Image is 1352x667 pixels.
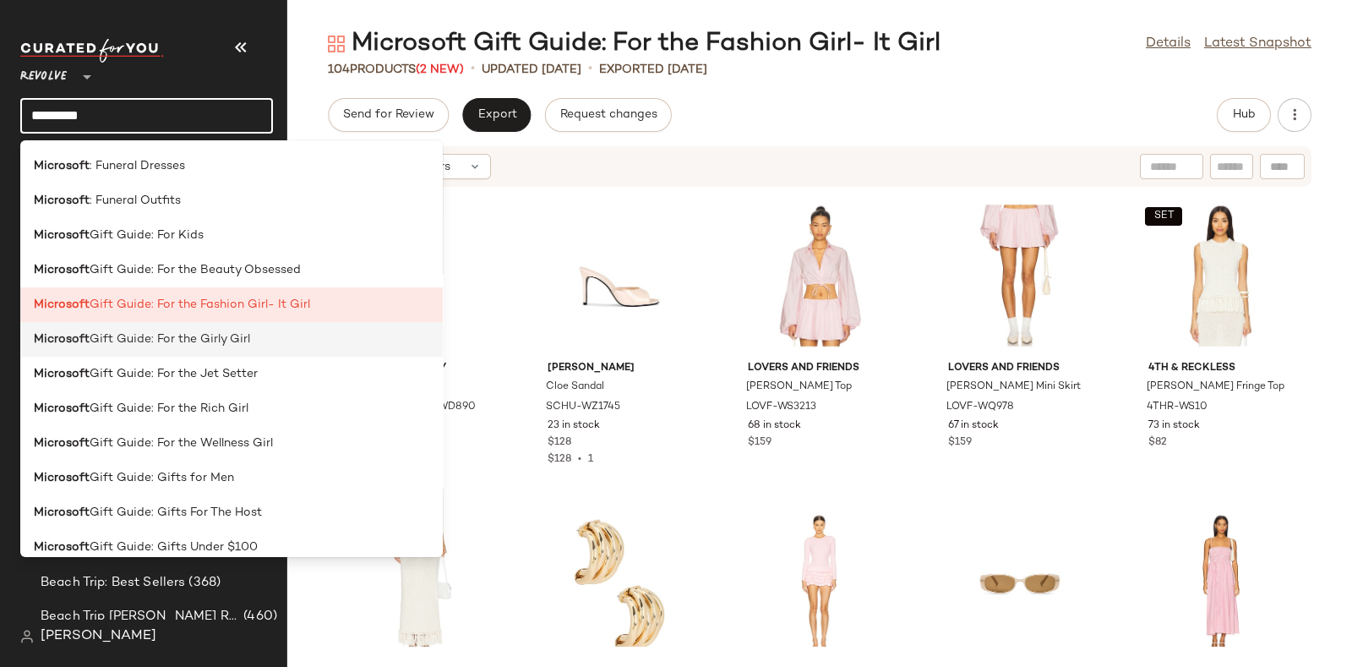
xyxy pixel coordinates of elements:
[34,296,90,314] b: Microsoft
[1148,361,1292,376] span: 4th & Reckless
[34,157,90,175] b: Microsoft
[34,227,90,244] b: Microsoft
[571,454,588,465] span: •
[548,361,691,376] span: [PERSON_NAME]
[546,380,604,395] span: Cloe Sandal
[20,630,34,643] img: svg%3e
[948,418,999,434] span: 67 in stock
[548,454,571,465] span: $128
[748,418,801,434] span: 68 in stock
[20,39,164,63] img: cfy_white_logo.C9jOOHJF.svg
[41,607,240,626] span: Beach Trip [PERSON_NAME] REWORK 6.10
[1135,197,1306,354] img: 4THR-WS10_V1.jpg
[34,435,90,452] b: Microsoft
[1232,108,1256,122] span: Hub
[1153,210,1174,222] span: SET
[34,400,90,418] b: Microsoft
[462,98,531,132] button: Export
[416,63,464,76] span: (2 New)
[90,331,250,348] span: Gift Guide: For the Girly Girl
[328,63,350,76] span: 104
[545,98,672,132] button: Request changes
[1147,400,1208,415] span: 4THR-WS10
[90,365,258,383] span: Gift Guide: For the Jet Setter
[328,98,449,132] button: Send for Review
[328,61,464,79] div: Products
[477,108,516,122] span: Export
[1204,34,1311,54] a: Latest Snapshot
[1217,98,1271,132] button: Hub
[948,361,1092,376] span: Lovers and Friends
[935,197,1105,354] img: LOVF-WQ978_V1.jpg
[935,506,1105,664] img: LSPE-WG104_V1.jpg
[1147,380,1284,395] span: [PERSON_NAME] Fringe Top
[482,61,581,79] p: updated [DATE]
[41,573,185,593] span: Beach Trip: Best Sellers
[546,400,620,415] span: SCHU-WZ1745
[746,400,816,415] span: LOVF-WS3213
[20,57,67,88] span: Revolve
[90,296,310,314] span: Gift Guide: For the Fashion Girl- It Girl
[734,197,905,354] img: LOVF-WS3213_V1.jpg
[90,435,273,452] span: Gift Guide: For the Wellness Girl
[34,192,90,210] b: Microsoft
[599,61,707,79] p: Exported [DATE]
[34,539,90,556] b: Microsoft
[748,361,891,376] span: Lovers and Friends
[948,435,972,451] span: $159
[1135,506,1306,664] img: FAIB-WD757_V1.jpg
[90,469,234,487] span: Gift Guide: Gifts for Men
[34,504,90,522] b: Microsoft
[34,331,90,348] b: Microsoft
[946,380,1081,395] span: [PERSON_NAME] Mini Skirt
[1145,207,1182,226] button: SET
[41,626,156,647] span: [PERSON_NAME]
[734,506,905,664] img: LOBR-WR4_V1.jpg
[748,435,771,451] span: $159
[559,108,657,122] span: Request changes
[1148,418,1200,434] span: 73 in stock
[548,418,600,434] span: 23 in stock
[90,157,185,175] span: : Funeral Dresses
[588,454,593,465] span: 1
[1148,435,1167,451] span: $82
[342,108,434,122] span: Send for Review
[946,400,1014,415] span: LOVF-WQ978
[90,400,248,418] span: Gift Guide: For the Rich Girl
[328,36,345,52] img: svg%3e
[746,380,852,395] span: [PERSON_NAME] Top
[90,504,262,522] span: Gift Guide: Gifts For The Host
[90,261,301,279] span: Gift Guide: For the Beauty Obsessed
[34,261,90,279] b: Microsoft
[185,573,221,593] span: (368)
[548,435,571,451] span: $128
[90,539,258,556] span: Gift Guide: Gifts Under $100
[328,27,940,61] div: Microsoft Gift Guide: For the Fashion Girl- It Girl
[240,607,277,626] span: (460)
[534,197,705,354] img: SCHU-WZ1745_V1.jpg
[34,365,90,383] b: Microsoft
[90,192,181,210] span: : Funeral Outfits
[588,59,592,79] span: •
[471,59,475,79] span: •
[1146,34,1191,54] a: Details
[534,506,705,664] img: LOVF-WL185_V1.jpg
[90,227,204,244] span: Gift Guide: For Kids
[34,469,90,487] b: Microsoft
